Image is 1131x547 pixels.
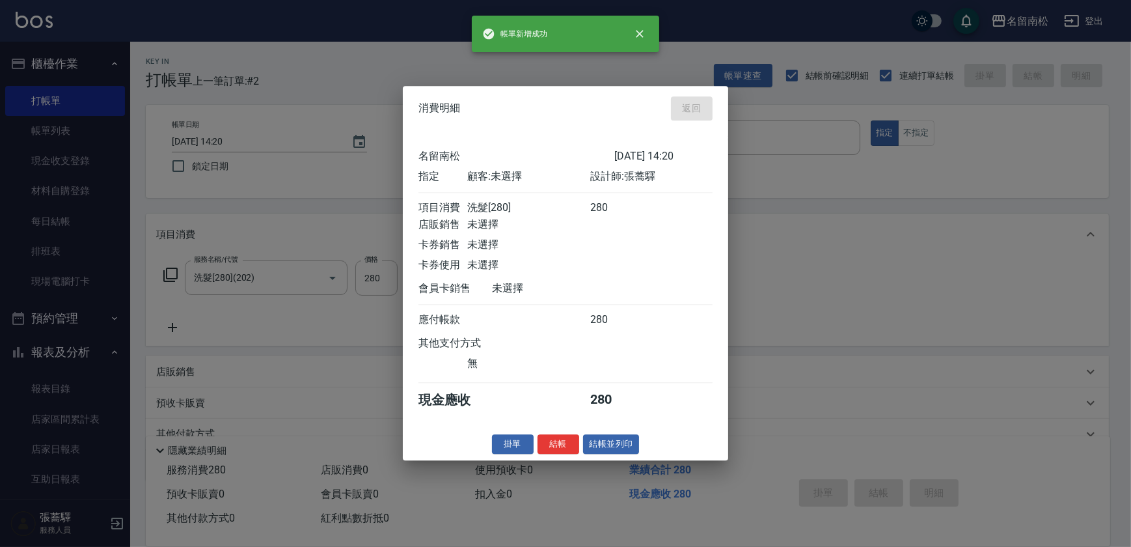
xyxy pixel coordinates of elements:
div: 會員卡銷售 [418,282,492,296]
button: 掛單 [492,434,534,455]
div: 洗髮[280] [467,201,590,215]
div: 卡券使用 [418,259,467,272]
span: 消費明細 [418,102,460,115]
div: 280 [590,391,639,409]
div: 未選擇 [467,238,590,252]
button: close [625,20,654,48]
div: 其他支付方式 [418,337,517,350]
div: 280 [590,313,639,327]
div: 未選擇 [467,259,590,272]
div: 卡券銷售 [418,238,467,252]
div: 應付帳款 [418,313,467,327]
div: [DATE] 14:20 [614,150,713,163]
div: 顧客: 未選擇 [467,170,590,184]
button: 結帳並列印 [583,434,640,455]
div: 店販銷售 [418,218,467,232]
div: 未選擇 [467,218,590,232]
button: 結帳 [538,434,579,455]
div: 設計師: 張蕎驛 [590,170,713,184]
div: 名留南松 [418,150,614,163]
div: 現金應收 [418,391,492,409]
div: 未選擇 [492,282,614,296]
div: 280 [590,201,639,215]
div: 項目消費 [418,201,467,215]
div: 指定 [418,170,467,184]
div: 無 [467,357,590,371]
span: 帳單新增成功 [482,27,547,40]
